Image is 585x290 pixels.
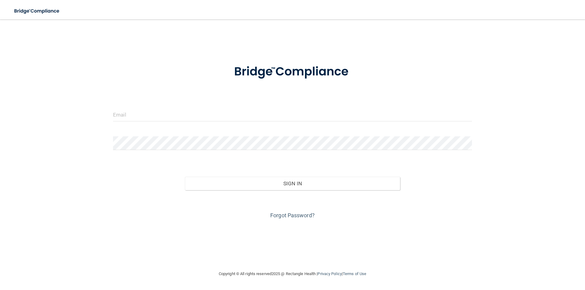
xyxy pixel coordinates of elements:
[270,212,315,218] a: Forgot Password?
[9,5,65,17] img: bridge_compliance_login_screen.278c3ca4.svg
[113,108,472,121] input: Email
[185,177,400,190] button: Sign In
[317,271,342,276] a: Privacy Policy
[181,264,404,284] div: Copyright © All rights reserved 2025 @ Rectangle Health | |
[343,271,366,276] a: Terms of Use
[222,56,363,88] img: bridge_compliance_login_screen.278c3ca4.svg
